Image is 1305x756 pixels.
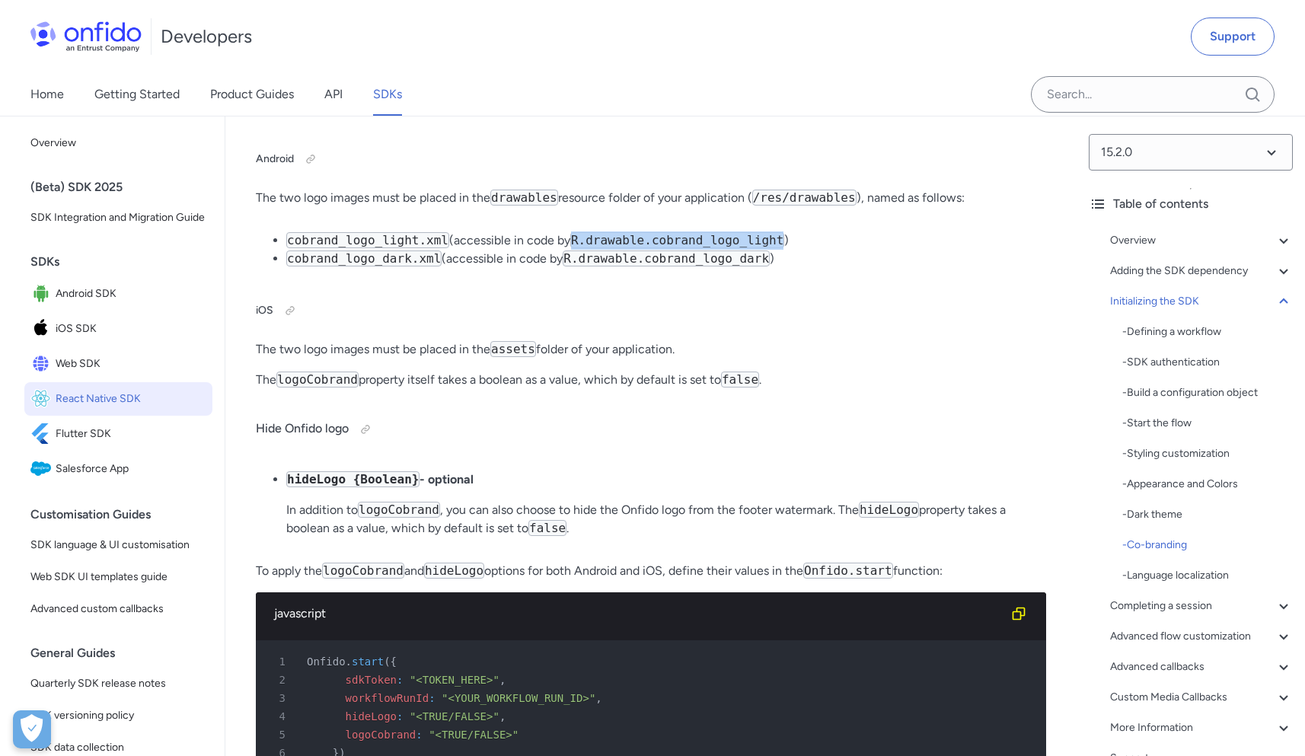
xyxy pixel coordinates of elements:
[24,312,212,346] a: IconiOS SDKiOS SDK
[1110,719,1293,737] div: More Information
[30,423,56,445] img: IconFlutter SDK
[24,562,212,592] a: Web SDK UI templates guide
[528,520,566,536] code: false
[1122,414,1293,432] div: - Start the flow
[1110,627,1293,646] a: Advanced flow customization
[1122,323,1293,341] div: - Defining a workflow
[1191,18,1275,56] a: Support
[256,298,1046,323] h5: iOS
[490,190,558,206] code: drawables
[30,353,56,375] img: IconWeb SDK
[346,729,416,741] span: logoCobrand
[30,172,219,203] div: (Beta) SDK 2025
[1110,262,1293,280] a: Adding the SDK dependency
[262,671,296,689] span: 2
[595,692,601,704] span: ,
[30,638,219,668] div: General Guides
[286,472,474,486] strong: - optional
[1110,658,1293,676] div: Advanced callbacks
[1089,195,1293,213] div: Table of contents
[24,530,212,560] a: SDK language & UI customisation
[752,190,857,206] code: /res/drawables
[286,501,1046,537] p: In addition to , you can also choose to hide the Onfido logo from the footer watermark. The prope...
[30,21,142,52] img: Onfido Logo
[442,692,595,704] span: "<YOUR_WORKFLOW_RUN_ID>"
[322,563,404,579] code: logoCobrand
[30,536,206,554] span: SDK language & UI customisation
[256,189,1046,207] p: The two logo images must be placed in the resource folder of your application ( ), named as follows:
[24,668,212,699] a: Quarterly SDK release notes
[1122,475,1293,493] a: -Appearance and Colors
[24,452,212,486] a: IconSalesforce AppSalesforce App
[30,600,206,618] span: Advanced custom callbacks
[346,656,352,668] span: .
[410,710,499,723] span: "<TRUE/FALSE>"
[24,347,212,381] a: IconWeb SDKWeb SDK
[1122,353,1293,372] div: - SDK authentication
[30,675,206,693] span: Quarterly SDK release notes
[24,128,212,158] a: Overview
[410,674,499,686] span: "<TOKEN_HERE>"
[30,388,56,410] img: IconReact Native SDK
[24,417,212,451] a: IconFlutter SDKFlutter SDK
[1031,76,1275,113] input: Onfido search input field
[256,371,1046,389] p: The property itself takes a boolean as a value, which by default is set to .
[56,458,206,480] span: Salesforce App
[30,318,56,340] img: IconiOS SDK
[13,710,51,748] button: Open Preferences
[1122,323,1293,341] a: -Defining a workflow
[429,729,518,741] span: "<TRUE/FALSE>"
[30,568,206,586] span: Web SDK UI templates guide
[397,674,403,686] span: :
[1122,445,1293,463] div: - Styling customization
[24,700,212,731] a: SDK versioning policy
[256,562,1046,580] p: To apply the and options for both Android and iOS, define their values in the function:
[1110,688,1293,707] a: Custom Media Callbacks
[1122,506,1293,524] div: - Dark theme
[256,340,1046,359] p: The two logo images must be placed in the folder of your application.
[276,372,359,388] code: logoCobrand
[346,674,397,686] span: sdkToken
[358,502,440,518] code: logoCobrand
[256,417,1046,442] h4: Hide Onfido logo
[262,707,296,726] span: 4
[384,656,390,668] span: (
[262,689,296,707] span: 3
[1110,231,1293,250] a: Overview
[1110,292,1293,311] a: Initializing the SDK
[307,656,346,668] span: Onfido
[286,471,420,487] code: hideLogo {Boolean}
[1122,414,1293,432] a: -Start the flow
[24,277,212,311] a: IconAndroid SDKAndroid SDK
[721,372,759,388] code: false
[1122,384,1293,402] div: - Build a configuration object
[24,594,212,624] a: Advanced custom callbacks
[1122,536,1293,554] a: -Co-branding
[1122,384,1293,402] a: -Build a configuration object
[56,353,206,375] span: Web SDK
[262,726,296,744] span: 5
[13,710,51,748] div: Cookie Preferences
[1003,598,1034,629] button: Copy code snippet button
[1122,445,1293,463] a: -Styling customization
[391,656,397,668] span: {
[161,24,252,49] h1: Developers
[1122,566,1293,585] div: - Language localization
[56,318,206,340] span: iOS SDK
[373,73,402,116] a: SDKs
[30,73,64,116] a: Home
[346,692,429,704] span: workflowRunId
[570,232,784,248] code: R.drawable.cobrand_logo_light
[30,209,206,227] span: SDK Integration and Migration Guide
[24,203,212,233] a: SDK Integration and Migration Guide
[416,729,422,741] span: :
[256,147,1046,171] h5: Android
[490,341,536,357] code: assets
[1122,536,1293,554] div: - Co-branding
[94,73,180,116] a: Getting Started
[859,502,919,518] code: hideLogo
